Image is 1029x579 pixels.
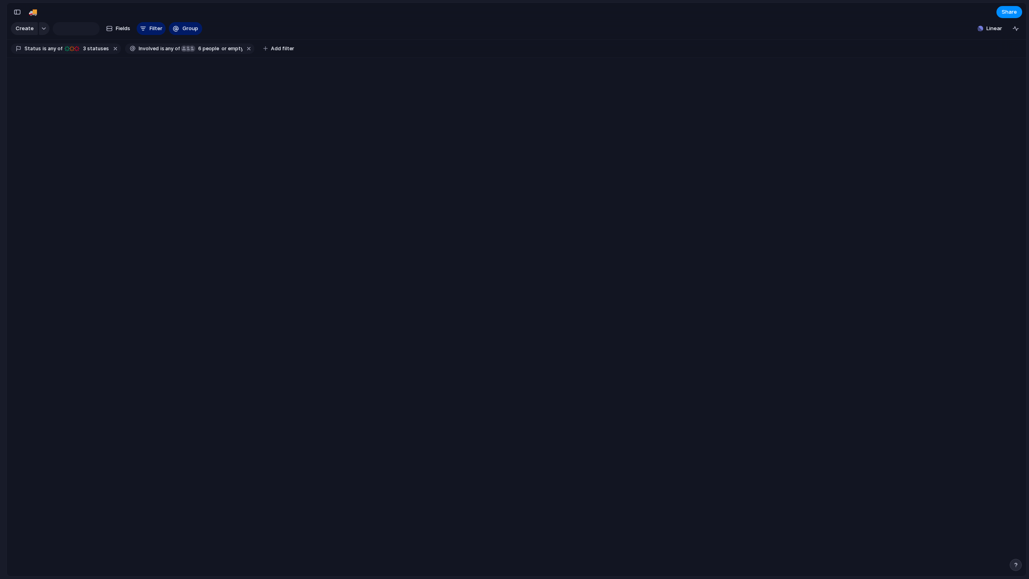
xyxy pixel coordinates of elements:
span: is [160,45,164,52]
button: 6 peopleor empty [180,44,244,53]
span: Filter [150,25,162,33]
span: any of [47,45,62,52]
span: 3 [81,45,87,51]
span: is [43,45,47,52]
button: Fields [103,22,133,35]
div: 🚚 [29,6,37,17]
span: statuses [81,45,109,52]
span: 6 [196,45,203,51]
span: any of [164,45,180,52]
span: Create [16,25,34,33]
span: or empty [220,45,242,52]
span: Add filter [271,45,294,52]
span: people [196,45,219,52]
span: Share [1002,8,1017,16]
button: Filter [137,22,166,35]
button: Create [11,22,38,35]
span: Involved [139,45,159,52]
button: isany of [159,44,182,53]
span: Group [182,25,198,33]
button: 🚚 [27,6,39,18]
span: Fields [116,25,130,33]
button: Share [996,6,1022,18]
button: Linear [974,23,1005,35]
span: Status [25,45,41,52]
button: isany of [41,44,64,53]
span: Linear [986,25,1002,33]
button: Group [169,22,202,35]
button: 3 statuses [63,44,111,53]
button: Add filter [258,43,299,54]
